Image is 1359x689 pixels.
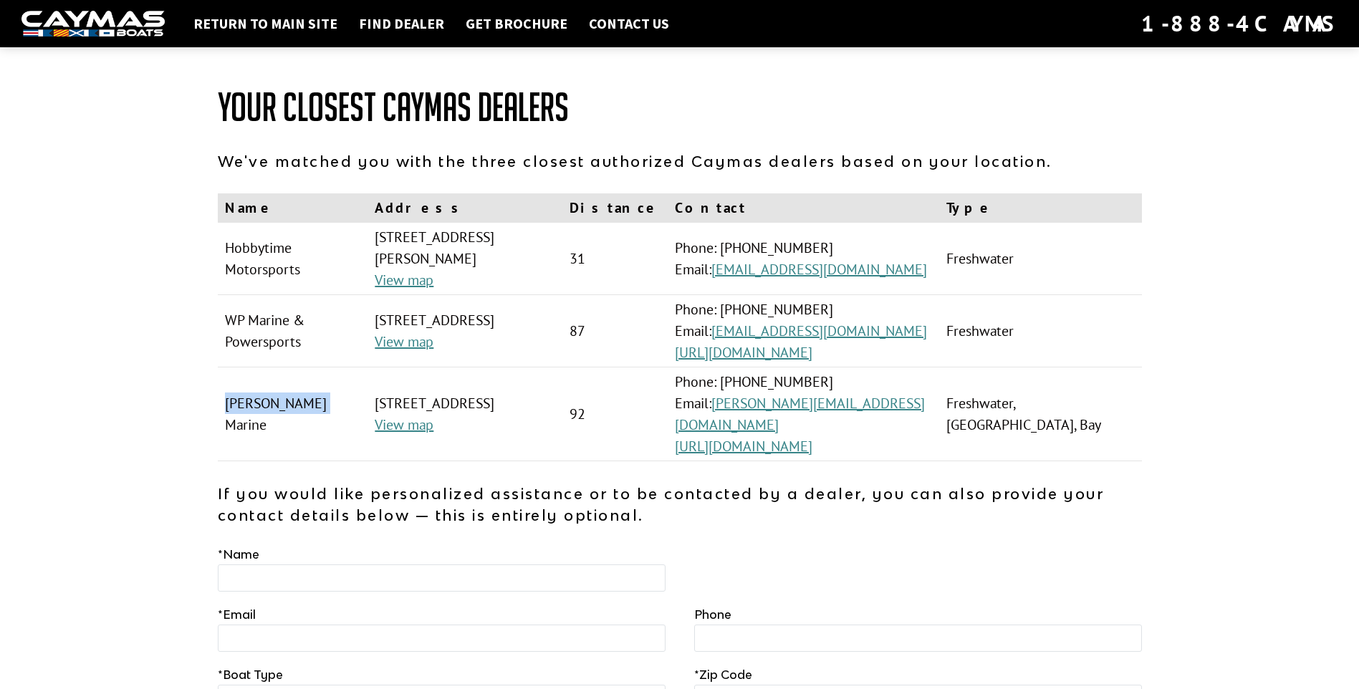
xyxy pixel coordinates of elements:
[711,260,927,279] a: [EMAIL_ADDRESS][DOMAIN_NAME]
[675,343,812,362] a: [URL][DOMAIN_NAME]
[939,193,1141,223] th: Type
[694,666,752,683] label: Zip Code
[711,322,927,340] a: [EMAIL_ADDRESS][DOMAIN_NAME]
[218,666,283,683] label: Boat Type
[562,367,668,461] td: 92
[375,271,433,289] a: View map
[368,367,562,461] td: [STREET_ADDRESS]
[939,295,1141,367] td: Freshwater
[218,367,368,461] td: [PERSON_NAME] Marine
[675,437,812,456] a: [URL][DOMAIN_NAME]
[368,295,562,367] td: [STREET_ADDRESS]
[218,150,1142,172] p: We've matched you with the three closest authorized Caymas dealers based on your location.
[218,86,1142,129] h1: Your Closest Caymas Dealers
[21,11,165,37] img: white-logo-c9c8dbefe5ff5ceceb0f0178aa75bf4bb51f6bca0971e226c86eb53dfe498488.png
[675,394,925,434] a: [PERSON_NAME][EMAIL_ADDRESS][DOMAIN_NAME]
[939,367,1141,461] td: Freshwater, [GEOGRAPHIC_DATA], Bay
[1141,8,1338,39] div: 1-888-4CAYMAS
[668,295,939,367] td: Phone: [PHONE_NUMBER] Email:
[218,606,256,623] label: Email
[582,14,676,33] a: Contact Us
[186,14,345,33] a: Return to main site
[218,295,368,367] td: WP Marine & Powersports
[218,193,368,223] th: Name
[218,483,1142,526] p: If you would like personalized assistance or to be contacted by a dealer, you can also provide yo...
[939,223,1141,295] td: Freshwater
[352,14,451,33] a: Find Dealer
[562,193,668,223] th: Distance
[458,14,575,33] a: Get Brochure
[694,606,731,623] label: Phone
[218,546,259,563] label: Name
[218,223,368,295] td: Hobbytime Motorsports
[375,415,433,434] a: View map
[668,193,939,223] th: Contact
[668,223,939,295] td: Phone: [PHONE_NUMBER] Email:
[562,295,668,367] td: 87
[368,223,562,295] td: [STREET_ADDRESS][PERSON_NAME]
[375,332,433,351] a: View map
[368,193,562,223] th: Address
[668,367,939,461] td: Phone: [PHONE_NUMBER] Email:
[562,223,668,295] td: 31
